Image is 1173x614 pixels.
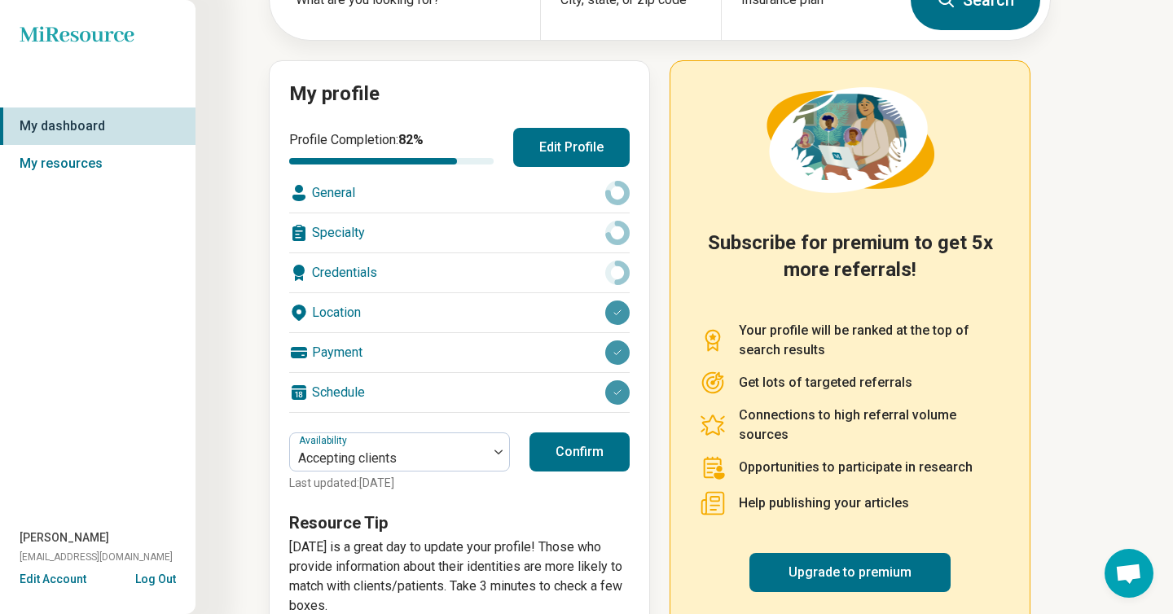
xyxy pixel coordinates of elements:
[289,81,630,108] h2: My profile
[700,230,1000,301] h2: Subscribe for premium to get 5x more referrals!
[289,293,630,332] div: Location
[739,373,912,393] p: Get lots of targeted referrals
[398,132,424,147] span: 82 %
[299,435,350,446] label: Availability
[289,253,630,292] div: Credentials
[513,128,630,167] button: Edit Profile
[739,458,973,477] p: Opportunities to participate in research
[289,213,630,252] div: Specialty
[20,550,173,564] span: [EMAIL_ADDRESS][DOMAIN_NAME]
[289,130,494,164] div: Profile Completion:
[739,406,1000,445] p: Connections to high referral volume sources
[20,571,86,588] button: Edit Account
[289,511,630,534] h3: Resource Tip
[289,373,630,412] div: Schedule
[739,493,909,513] p: Help publishing your articles
[1105,549,1153,598] div: Open chat
[289,475,510,492] p: Last updated: [DATE]
[739,321,1000,360] p: Your profile will be ranked at the top of search results
[20,529,109,546] span: [PERSON_NAME]
[289,333,630,372] div: Payment
[529,432,630,471] button: Confirm
[135,571,176,584] button: Log Out
[289,173,630,213] div: General
[749,553,951,592] a: Upgrade to premium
